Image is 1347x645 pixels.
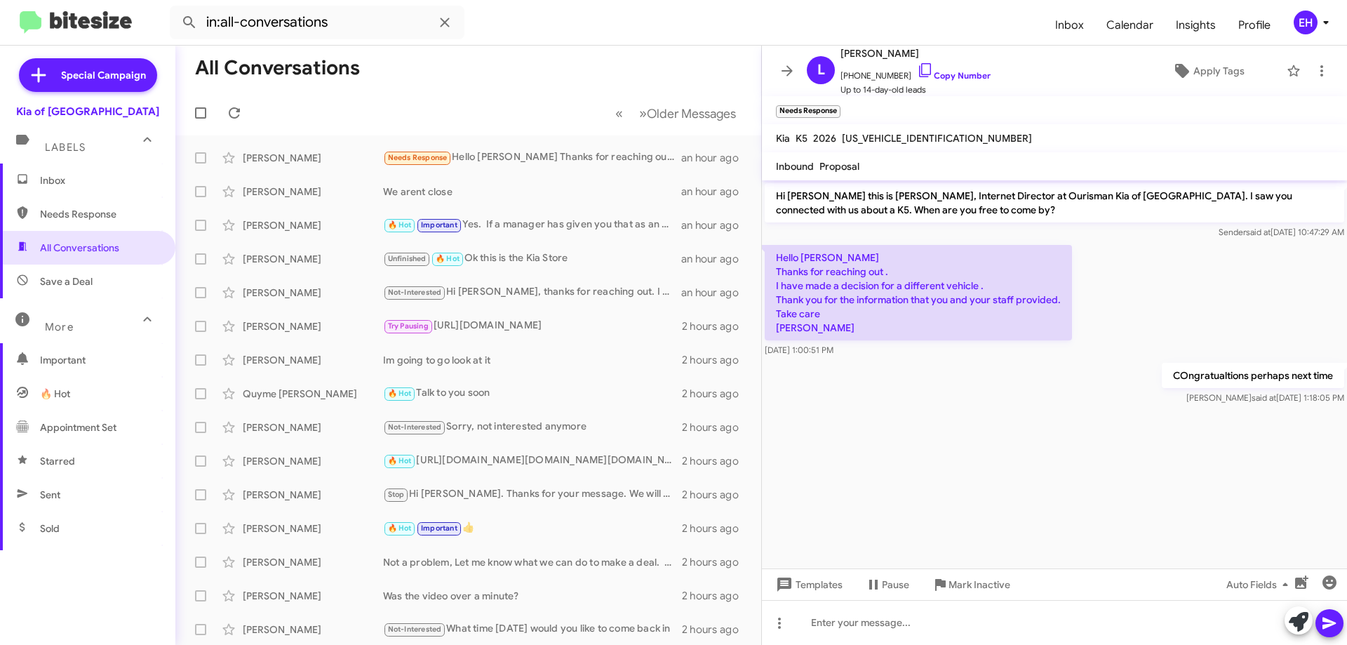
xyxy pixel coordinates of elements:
[388,288,442,297] span: Not-Interested
[383,149,681,166] div: Hello [PERSON_NAME] Thanks for reaching out . I have made a decision for a different vehicle . Th...
[243,454,383,468] div: [PERSON_NAME]
[170,6,464,39] input: Search
[388,423,442,432] span: Not-Interested
[243,286,383,300] div: [PERSON_NAME]
[682,555,750,569] div: 2 hours ago
[45,321,74,333] span: More
[40,521,60,536] span: Sold
[615,105,623,122] span: «
[421,220,457,230] span: Important
[61,68,146,82] span: Special Campaign
[607,99,631,128] button: Previous
[682,353,750,367] div: 2 hours ago
[682,420,750,434] div: 2 hours ago
[40,173,159,187] span: Inbox
[388,625,442,634] span: Not-Interested
[383,353,682,367] div: Im going to go look at it
[243,521,383,536] div: [PERSON_NAME]
[388,153,448,162] span: Needs Response
[1215,572,1305,597] button: Auto Fields
[383,251,681,267] div: Ok this is the Kia Store
[383,185,681,199] div: We arent close
[1186,392,1344,403] span: [PERSON_NAME] [DATE] 1:18:05 PM
[682,521,750,536] div: 2 hours ago
[1165,5,1227,46] span: Insights
[243,623,383,637] div: [PERSON_NAME]
[917,70,991,81] a: Copy Number
[40,353,159,367] span: Important
[949,572,1010,597] span: Mark Inactive
[639,105,647,122] span: »
[40,420,116,434] span: Appointment Set
[243,218,383,232] div: [PERSON_NAME]
[383,589,682,603] div: Was the video over a minute?
[1044,5,1095,46] span: Inbox
[765,183,1344,222] p: Hi [PERSON_NAME] this is [PERSON_NAME], Internet Director at Ourisman Kia of [GEOGRAPHIC_DATA]. I...
[776,132,790,145] span: Kia
[388,254,427,263] span: Unfinished
[765,345,833,355] span: [DATE] 1:00:51 PM
[1193,58,1245,84] span: Apply Tags
[40,207,159,221] span: Needs Response
[45,141,86,154] span: Labels
[681,185,750,199] div: an hour ago
[40,241,119,255] span: All Conversations
[682,319,750,333] div: 2 hours ago
[1227,5,1282,46] a: Profile
[1294,11,1318,34] div: EH
[647,106,736,121] span: Older Messages
[682,454,750,468] div: 2 hours ago
[1136,58,1280,84] button: Apply Tags
[421,524,457,533] span: Important
[243,555,383,569] div: [PERSON_NAME]
[819,160,859,173] span: Proposal
[882,572,909,597] span: Pause
[854,572,920,597] button: Pause
[776,105,840,118] small: Needs Response
[681,252,750,266] div: an hour ago
[243,353,383,367] div: [PERSON_NAME]
[1246,227,1271,237] span: said at
[840,62,991,83] span: [PHONE_NUMBER]
[40,454,75,468] span: Starred
[608,99,744,128] nav: Page navigation example
[762,572,854,597] button: Templates
[388,490,405,499] span: Stop
[243,589,383,603] div: [PERSON_NAME]
[243,185,383,199] div: [PERSON_NAME]
[681,151,750,165] div: an hour ago
[681,218,750,232] div: an hour ago
[682,623,750,637] div: 2 hours ago
[920,572,1021,597] button: Mark Inactive
[1226,572,1294,597] span: Auto Fields
[243,151,383,165] div: [PERSON_NAME]
[682,589,750,603] div: 2 hours ago
[383,453,682,469] div: [URL][DOMAIN_NAME][DOMAIN_NAME][DOMAIN_NAME]
[243,319,383,333] div: [PERSON_NAME]
[682,488,750,502] div: 2 hours ago
[436,254,460,263] span: 🔥 Hot
[40,274,93,288] span: Save a Deal
[631,99,744,128] button: Next
[40,387,70,401] span: 🔥 Hot
[1162,363,1344,388] p: COngratualtions perhaps next time
[383,217,681,233] div: Yes. If a manager has given you that as an offer.
[840,45,991,62] span: [PERSON_NAME]
[383,419,682,435] div: Sorry, not interested anymore
[383,318,682,334] div: [URL][DOMAIN_NAME]
[796,132,807,145] span: K5
[16,105,159,119] div: Kia of [GEOGRAPHIC_DATA]
[1282,11,1332,34] button: EH
[813,132,836,145] span: 2026
[388,524,412,533] span: 🔥 Hot
[388,321,429,331] span: Try Pausing
[776,160,814,173] span: Inbound
[842,132,1032,145] span: [US_VEHICLE_IDENTIFICATION_NUMBER]
[388,389,412,398] span: 🔥 Hot
[40,488,60,502] span: Sent
[243,387,383,401] div: Quyme [PERSON_NAME]
[1095,5,1165,46] span: Calendar
[383,555,682,569] div: Not a problem, Let me know what we can do to make a deal. My name is [PERSON_NAME] I am one of th...
[840,83,991,97] span: Up to 14-day-old leads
